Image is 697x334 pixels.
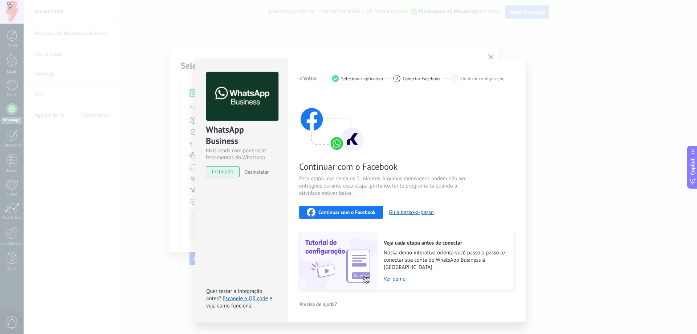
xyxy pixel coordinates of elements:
[206,72,278,121] img: logo_main.png
[244,169,269,175] span: Desinstalar
[299,302,337,307] span: Precisa de ajuda?
[318,210,375,215] span: Continuar com o Facebook
[206,147,277,161] div: Mais leads com poderosas ferramentas do Whatsapp
[384,249,507,271] span: Nossa demo interativa orienta você passo a passo p/ conectar sua conta do WhatsApp Business à [GE...
[206,124,277,147] div: WhatsApp Business
[299,94,364,152] img: connect with facebook
[384,275,507,282] a: Ver demo
[403,76,441,81] span: Conectar Facebook
[460,76,505,81] span: Finalizar configuração
[206,288,262,302] span: Quer testar a integração antes?
[384,240,507,246] h2: Veja cada etapa antes de conectar
[299,206,383,219] button: Continuar com o Facebook
[389,209,433,216] button: Guia passo-a-passo
[299,72,317,85] button: < Voltar
[299,75,317,82] h2: < Voltar
[396,76,398,82] span: 2
[206,295,272,309] span: e veja como funciona.
[453,76,456,82] span: 3
[299,161,472,172] span: Continuar com o Facebook
[299,175,472,197] span: Essa etapa leva cerca de 5 minutos. Algumas mensagens podem não ser entregues durante essa etapa,...
[341,76,383,81] span: Selecionar aplicativo
[206,166,239,177] span: instalado
[689,158,696,175] span: Copilot
[223,295,268,302] a: Escaneie o QR code
[299,299,337,310] button: Precisa de ajuda?
[241,166,269,177] button: Desinstalar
